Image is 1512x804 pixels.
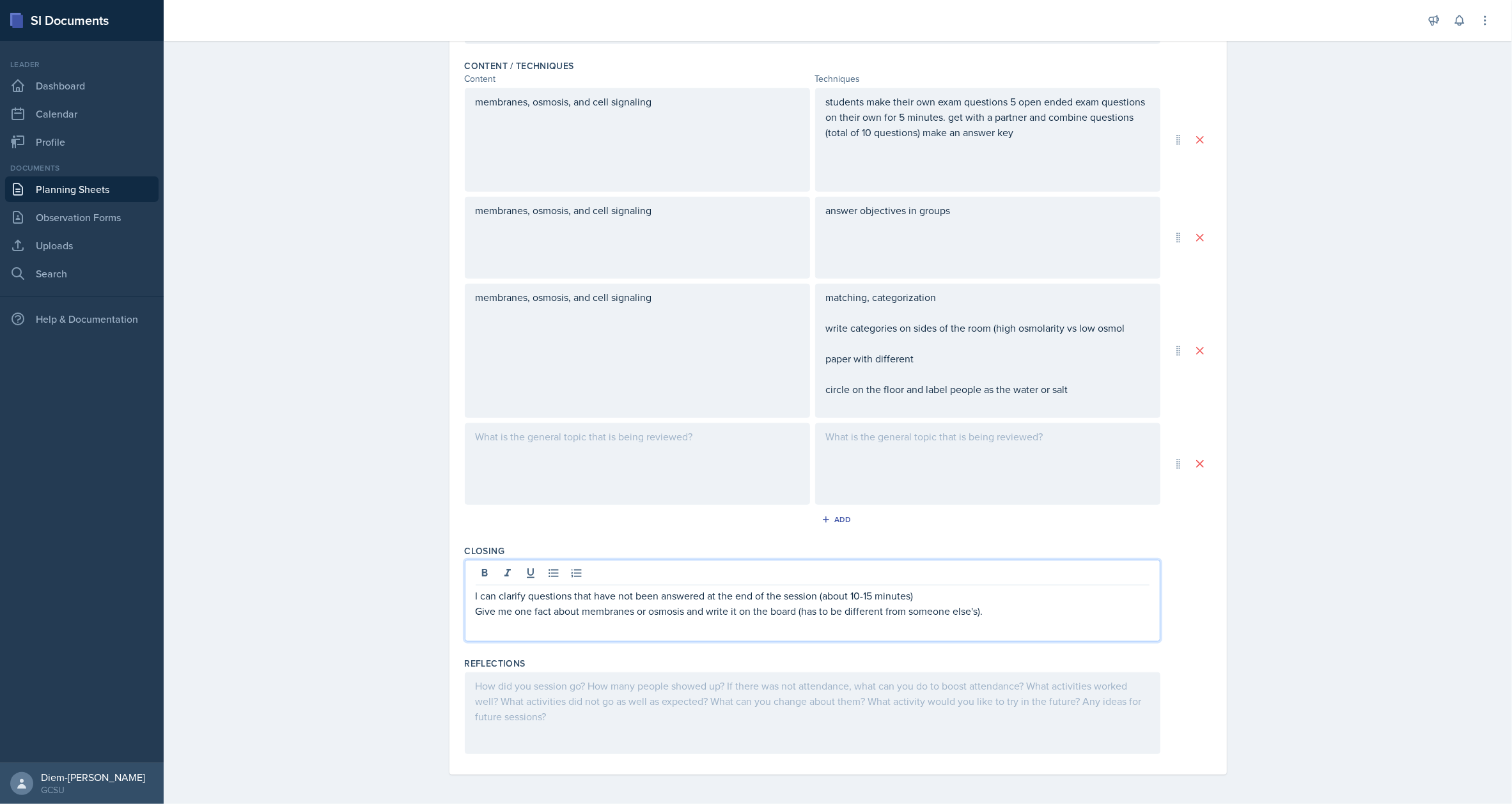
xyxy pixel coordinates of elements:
[826,351,1150,366] p: paper with different
[5,59,159,70] div: Leader
[5,162,159,174] div: Documents
[815,72,1160,86] div: Techniques
[826,320,1150,336] p: write categories on sides of the room (high osmolarity vs low osmol
[5,261,159,286] a: Search
[5,101,159,127] a: Calendar
[826,203,1150,218] p: answer objectives in groups
[817,510,859,529] button: Add
[5,233,159,258] a: Uploads
[41,771,145,784] div: Diem-[PERSON_NAME]
[5,205,159,230] a: Observation Forms
[826,290,1150,305] p: matching, categorization
[826,94,1150,140] p: students make their own exam questions 5 open ended exam questions on their own for 5 minutes. ge...
[5,73,159,98] a: Dashboard
[41,784,145,796] div: GCSU
[824,514,852,525] div: Add
[5,176,159,202] a: Planning Sheets
[5,129,159,155] a: Profile
[826,382,1150,397] p: circle on the floor and label people as the water or salt
[5,306,159,332] div: Help & Documentation
[476,603,1150,619] p: Give me one fact about membranes or osmosis and write it on the board (has to be different from s...
[476,588,1150,603] p: I can clarify questions that have not been answered at the end of the session (about 10-15 minutes)
[465,545,504,557] label: Closing
[476,290,799,305] p: membranes, osmosis, and cell signaling
[476,203,799,218] p: membranes, osmosis, and cell signaling
[465,72,810,86] div: Content
[465,59,574,72] label: Content / Techniques
[476,94,799,109] p: membranes, osmosis, and cell signaling
[465,657,526,670] label: Reflections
